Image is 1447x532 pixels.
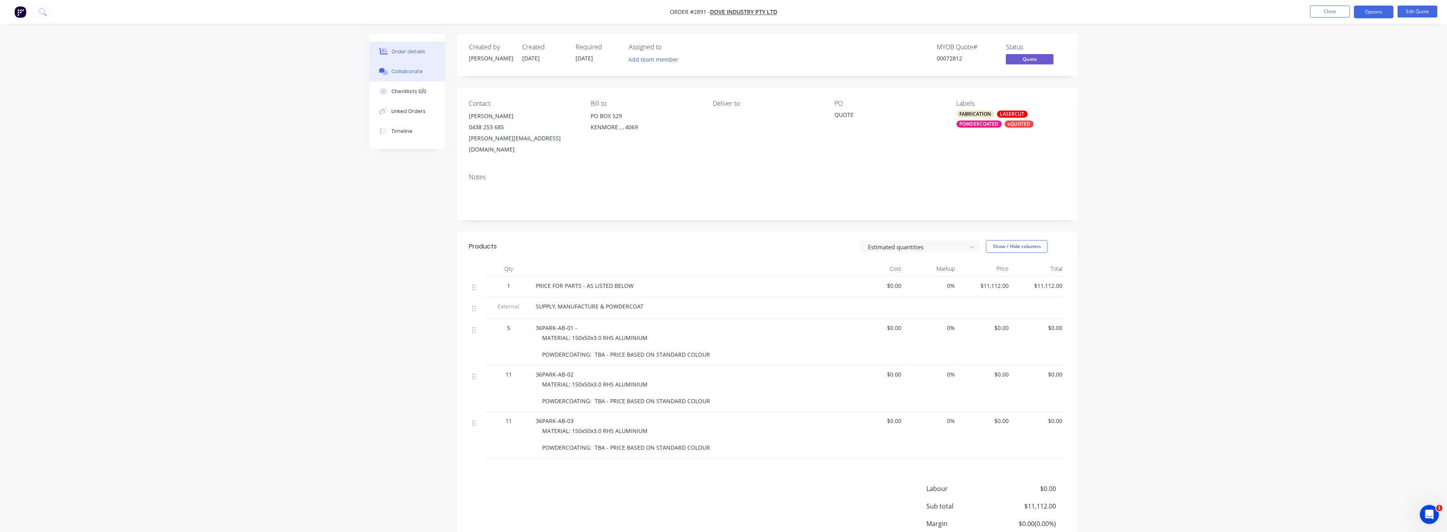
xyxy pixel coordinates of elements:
[961,324,1009,332] span: $0.00
[961,417,1009,425] span: $0.00
[908,370,955,379] span: 0%
[986,240,1048,253] button: Show / Hide columns
[536,303,644,310] span: SUPPLY, MANUFACTURE & POWDERCOAT
[1006,54,1054,64] span: Quote
[908,324,955,332] span: 0%
[591,100,700,107] div: Bill to
[957,100,1066,107] div: Labels
[536,371,574,378] span: 36PARK-AB-02
[670,8,710,16] span: Order #2891 -
[469,100,578,107] div: Contact
[370,62,445,82] button: Collaborate
[576,43,619,51] div: Required
[392,48,426,55] div: Order details
[937,54,996,62] div: 00072812
[469,133,578,155] div: [PERSON_NAME][EMAIL_ADDRESS][DOMAIN_NAME]
[854,417,901,425] span: $0.00
[392,68,423,75] div: Collaborate
[904,261,958,277] div: Markup
[957,111,994,118] div: FABRICATION
[958,261,1012,277] div: Price
[1436,505,1443,511] span: 1
[908,417,955,425] span: 0%
[854,370,901,379] span: $0.00
[536,324,577,332] span: 36PARK-AB-01 -
[713,100,822,107] div: Deliver to
[1005,120,1034,128] div: xQUOTED
[469,242,497,251] div: Products
[591,111,700,122] div: PO BOX 529
[854,282,901,290] span: $0.00
[710,8,777,16] a: Dove Industry Pty Ltd
[997,484,1056,493] span: $0.00
[1015,417,1062,425] span: $0.00
[542,334,710,358] span: MATERIAL: 150x50x3.0 RHS ALUMINIUM POWDERCOATING: TBA - PRICE BASED ON STANDARD COLOUR
[469,43,513,51] div: Created by
[1012,261,1066,277] div: Total
[997,111,1028,118] div: LASERCUT
[1398,6,1437,17] button: Edit Quote
[591,122,700,133] div: KENMORE , , 4069
[469,54,513,62] div: [PERSON_NAME]
[536,282,634,289] span: PRICE FOR PARTS - AS LISTED BELOW
[370,42,445,62] button: Order details
[469,122,578,133] div: 0438 253 685
[542,427,710,451] span: MATERIAL: 150x50x3.0 RHS ALUMINIUM POWDERCOATING: TBA - PRICE BASED ON STANDARD COLOUR
[834,100,943,107] div: PO
[997,501,1056,511] span: $11,112.00
[834,111,934,122] div: QUOTE
[370,82,445,101] button: Checklists 0/0
[629,54,683,65] button: Add team member
[629,43,708,51] div: Assigned to
[370,101,445,121] button: Linked Orders
[469,173,1066,181] div: Notes
[926,519,997,528] span: Margin
[926,501,997,511] span: Sub total
[392,88,427,95] div: Checklists 0/0
[1354,6,1394,18] button: Options
[624,54,683,65] button: Add team member
[1006,43,1066,51] div: Status
[591,111,700,136] div: PO BOX 529KENMORE , , 4069
[926,484,997,493] span: Labour
[851,261,904,277] div: Cost
[542,381,710,405] span: MATERIAL: 150x50x3.0 RHS ALUMINIUM POWDERCOATING: TBA - PRICE BASED ON STANDARD COLOUR
[937,43,996,51] div: MYOB Quote #
[469,111,578,155] div: [PERSON_NAME]0438 253 685[PERSON_NAME][EMAIL_ADDRESS][DOMAIN_NAME]
[522,43,566,51] div: Created
[997,519,1056,528] span: $0.00 ( 0.00 %)
[576,54,593,62] span: [DATE]
[506,370,512,379] span: 11
[488,302,529,311] span: External
[522,54,540,62] span: [DATE]
[469,111,578,122] div: [PERSON_NAME]
[1310,6,1350,17] button: Close
[1015,324,1062,332] span: $0.00
[908,282,955,290] span: 0%
[961,282,1009,290] span: $11,112.00
[1015,370,1062,379] span: $0.00
[507,324,510,332] span: 5
[507,282,510,290] span: 1
[370,121,445,141] button: Timeline
[485,261,533,277] div: Qty
[1420,505,1439,524] iframe: Intercom live chat
[392,108,426,115] div: Linked Orders
[854,324,901,332] span: $0.00
[1015,282,1062,290] span: $11,112.00
[392,128,413,135] div: Timeline
[536,417,574,425] span: 36PARK-AB-03
[957,120,1002,128] div: POWDERCOATED
[506,417,512,425] span: 11
[14,6,26,18] img: Factory
[961,370,1009,379] span: $0.00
